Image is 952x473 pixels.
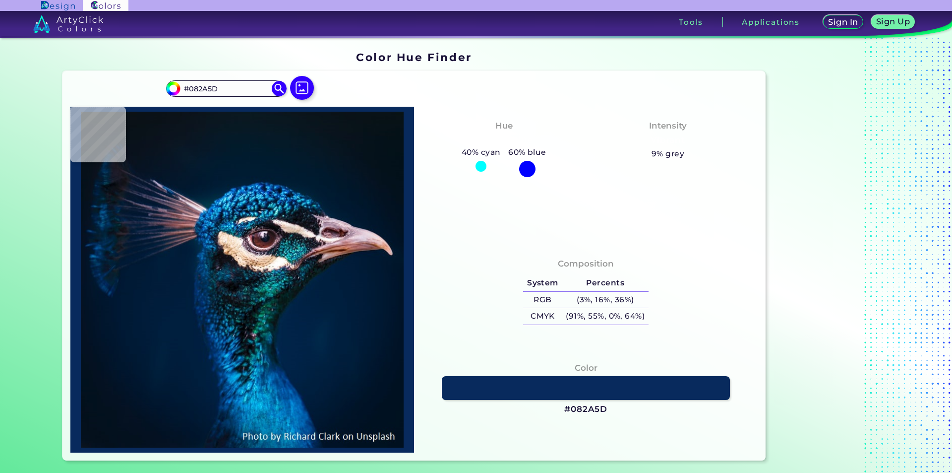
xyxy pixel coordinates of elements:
h4: Intensity [649,119,687,133]
img: logo_artyclick_colors_white.svg [33,15,103,33]
img: ArtyClick Design logo [41,1,74,10]
h3: Tools [679,18,703,26]
h5: RGB [523,292,562,308]
h5: System [523,275,562,291]
h4: Composition [558,257,614,271]
h5: Sign In [830,18,857,26]
h3: Applications [742,18,800,26]
h5: 9% grey [652,147,684,160]
a: Sign In [825,16,861,28]
h1: Color Hue Finder [356,50,472,65]
h5: Percents [562,275,649,291]
h5: Sign Up [878,18,908,25]
img: img_pavlin.jpg [75,112,409,448]
h4: Hue [495,119,513,133]
img: icon search [272,81,287,96]
h3: #082A5D [564,404,607,415]
h5: 60% blue [504,146,550,159]
h5: (3%, 16%, 36%) [562,292,649,308]
h5: 40% cyan [458,146,504,159]
h4: Color [575,361,597,375]
img: icon picture [290,76,314,100]
h3: Tealish Blue [472,135,536,146]
h5: CMYK [523,308,562,325]
h5: (91%, 55%, 0%, 64%) [562,308,649,325]
a: Sign Up [873,16,912,28]
input: type color.. [180,82,272,95]
h3: Vibrant [647,135,690,146]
